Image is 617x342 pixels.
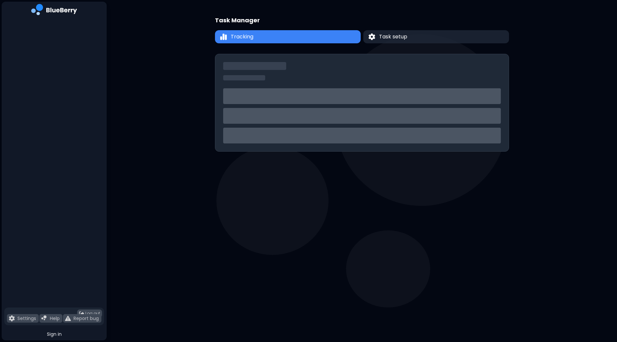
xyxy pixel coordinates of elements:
[215,30,361,43] button: TrackingTracking
[231,33,253,41] span: Tracking
[369,33,375,40] img: Task setup
[41,315,47,321] img: file icon
[79,311,84,316] img: logout
[50,315,60,321] p: Help
[31,4,77,17] img: company logo
[17,315,36,321] p: Settings
[65,315,71,321] img: file icon
[215,16,260,25] h1: Task Manager
[47,331,62,337] span: Sign in
[85,311,100,316] span: Log out
[363,30,509,43] button: Task setupTask setup
[379,33,407,41] span: Task setup
[4,328,104,340] button: Sign in
[220,33,227,41] img: Tracking
[9,315,15,321] img: file icon
[74,315,99,321] p: Report bug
